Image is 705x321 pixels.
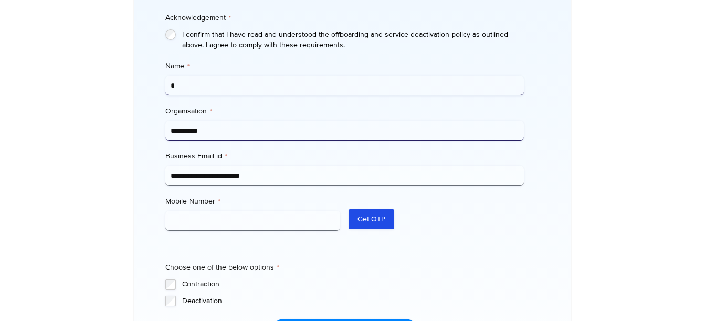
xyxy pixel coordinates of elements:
legend: Choose one of the below options [165,262,279,273]
label: Contraction [182,279,524,290]
legend: Acknowledgement [165,13,231,23]
label: Deactivation [182,296,524,306]
button: Get OTP [349,209,394,229]
label: Business Email id [165,151,524,162]
label: Organisation [165,106,524,116]
label: I confirm that I have read and understood the offboarding and service deactivation policy as outl... [182,29,524,50]
label: Mobile Number [165,196,341,207]
label: Name [165,61,524,71]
